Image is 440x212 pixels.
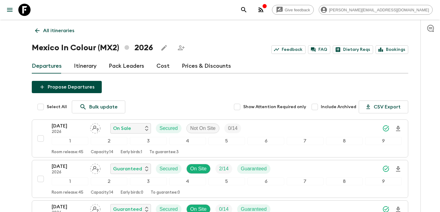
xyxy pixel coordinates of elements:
div: 1 [52,177,88,185]
a: Cost [156,59,170,74]
div: Secured [156,123,182,133]
p: [DATE] [52,163,85,170]
span: Select All [47,104,67,110]
p: 0 / 14 [228,125,237,132]
p: Room release: 45 [52,190,83,195]
div: [PERSON_NAME][EMAIL_ADDRESS][DOMAIN_NAME] [319,5,433,15]
p: Secured [159,125,178,132]
a: All itineraries [32,25,78,37]
span: Assign pack leader [90,125,101,130]
div: 5 [208,177,245,185]
button: [DATE]2026Assign pack leaderGuaranteedSecuredOn SiteTrip FillGuaranteed123456789Room release:45Ca... [32,160,408,198]
a: Pack Leaders [109,59,144,74]
h1: Mexico In Colour (MX2) 2026 [32,42,153,54]
button: [DATE]2026Assign pack leaderOn SaleSecuredNot On SiteTrip Fill123456789Room release:45Capacity:14... [32,119,408,157]
p: Early birds: 0 [121,190,143,195]
button: Edit this itinerary [158,42,170,54]
span: Include Archived [321,104,356,110]
p: [DATE] [52,122,85,130]
div: Secured [156,164,182,174]
svg: Download Onboarding [394,165,402,173]
div: 9 [365,177,402,185]
a: Bulk update [72,100,125,113]
p: Guaranteed [241,165,267,172]
a: Prices & Discounts [182,59,231,74]
p: Bulk update [89,103,118,111]
p: Not On Site [190,125,216,132]
div: 8 [326,177,363,185]
a: Itinerary [74,59,97,74]
div: 1 [52,137,88,145]
p: 2026 [52,170,85,175]
div: On Site [186,164,211,174]
div: 8 [326,137,363,145]
p: On Site [190,165,207,172]
div: 7 [287,177,323,185]
a: FAQ [308,45,330,54]
div: Trip Fill [224,123,241,133]
span: Share this itinerary [175,42,187,54]
p: 2026 [52,130,85,134]
p: Capacity: 14 [91,190,113,195]
div: 4 [169,177,206,185]
div: 6 [248,137,284,145]
div: Not On Site [186,123,220,133]
button: menu [4,4,16,16]
span: Assign pack leader [90,206,101,211]
p: Guaranteed [113,165,142,172]
p: Room release: 45 [52,150,83,155]
a: Feedback [271,45,306,54]
svg: Synced Successfully [382,125,390,132]
p: Secured [159,165,178,172]
p: To guarantee: 3 [149,150,179,155]
svg: Download Onboarding [394,125,402,132]
div: 6 [248,177,284,185]
p: To guarantee: 0 [151,190,180,195]
div: 7 [287,137,323,145]
a: Bookings [376,45,408,54]
a: Dietary Reqs [333,45,373,54]
p: On Sale [113,125,131,132]
div: 4 [169,137,206,145]
span: Give feedback [281,8,313,12]
div: 9 [365,137,402,145]
div: 5 [208,137,245,145]
p: [DATE] [52,203,85,210]
p: All itineraries [43,27,74,34]
button: Propose Departures [32,81,102,93]
div: 2 [91,137,127,145]
p: Capacity: 14 [91,150,113,155]
button: CSV Export [359,100,408,113]
p: 2 / 14 [219,165,229,172]
div: 3 [130,137,167,145]
a: Departures [32,59,62,74]
span: [PERSON_NAME][EMAIL_ADDRESS][DOMAIN_NAME] [326,8,432,12]
p: Early birds: 1 [121,150,142,155]
span: Show Attention Required only [243,104,306,110]
div: 2 [91,177,127,185]
div: 3 [130,177,167,185]
svg: Synced Successfully [382,165,390,172]
button: search adventures [238,4,250,16]
div: Trip Fill [215,164,232,174]
span: Assign pack leader [90,165,101,170]
a: Give feedback [272,5,314,15]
